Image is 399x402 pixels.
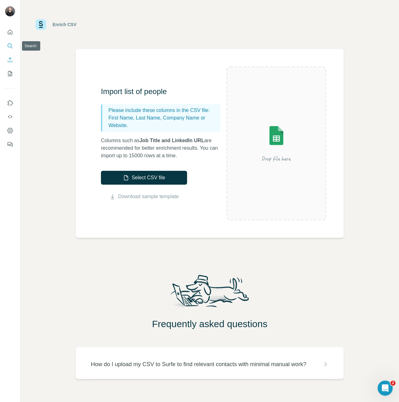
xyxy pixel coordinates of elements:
button: Use Surfe on LinkedIn [5,97,15,109]
button: Quick start [5,26,15,38]
div: Enrich CSV [53,21,76,28]
p: Please include these columns in the CSV file: [108,107,218,114]
button: My lists [5,68,15,79]
button: Feedback [5,139,15,150]
img: Avatar [5,6,15,16]
button: Use Surfe API [5,111,15,122]
button: Select CSV file [101,171,187,185]
img: Surfe Mascot Illustration [164,273,255,313]
p: Columns such as are recommended for better enrichment results. You can import up to 15000 rows at... [101,137,227,159]
iframe: Intercom live chat [378,381,393,396]
img: Surfe Illustration - Drop file here or select below [227,110,326,177]
button: Download sample template [101,193,187,200]
p: How do I upload my CSV to Surfe to find relevant contacts with minimal manual work? [91,360,306,369]
h3: Import list of people [101,87,227,97]
a: Download sample template [118,193,179,200]
h2: Frequently asked questions [20,318,399,330]
span: Job Title and LinkedIn URL [140,138,204,143]
button: Search [5,40,15,52]
button: Enrich CSV [5,54,15,65]
img: Surfe Logo [36,19,46,30]
button: Dashboard [5,125,15,136]
span: 2 [391,381,396,386]
p: First Name, Last Name, Company Name or Website. [108,114,218,129]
